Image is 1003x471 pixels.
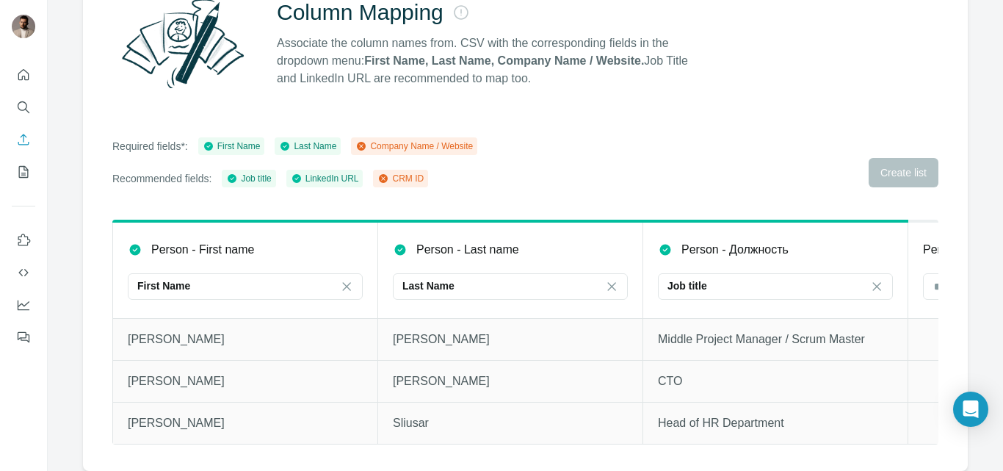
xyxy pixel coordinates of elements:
[12,324,35,350] button: Feedback
[12,62,35,88] button: Quick start
[128,373,363,390] p: [PERSON_NAME]
[658,373,893,390] p: CTO
[393,414,628,432] p: Sliusar
[112,171,211,186] p: Recommended fields:
[667,278,707,293] p: Job title
[291,172,359,185] div: LinkedIn URL
[12,227,35,254] button: Use Surfe on LinkedIn
[658,414,893,432] p: Head of HR Department
[355,140,473,153] div: Company Name / Website
[393,373,628,390] p: [PERSON_NAME]
[953,392,988,427] div: Open Intercom Messenger
[226,172,271,185] div: Job title
[12,292,35,318] button: Dashboard
[279,140,336,153] div: Last Name
[416,241,519,259] p: Person - Last name
[137,278,190,293] p: First Name
[12,15,35,38] img: Avatar
[128,331,363,348] p: [PERSON_NAME]
[377,172,424,185] div: CRM ID
[681,241,789,259] p: Person - Должность
[12,126,35,153] button: Enrich CSV
[112,139,188,154] p: Required fields*:
[12,94,35,121] button: Search
[203,140,261,153] div: First Name
[12,159,35,185] button: My lists
[364,54,644,67] strong: First Name, Last Name, Company Name / Website.
[402,278,455,293] p: Last Name
[12,259,35,286] button: Use Surfe API
[151,241,254,259] p: Person - First name
[128,414,363,432] p: [PERSON_NAME]
[393,331,628,348] p: [PERSON_NAME]
[277,35,701,87] p: Associate the column names from. CSV with the corresponding fields in the dropdown menu: Job Titl...
[658,331,893,348] p: Middle Project Manager / Scrum Master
